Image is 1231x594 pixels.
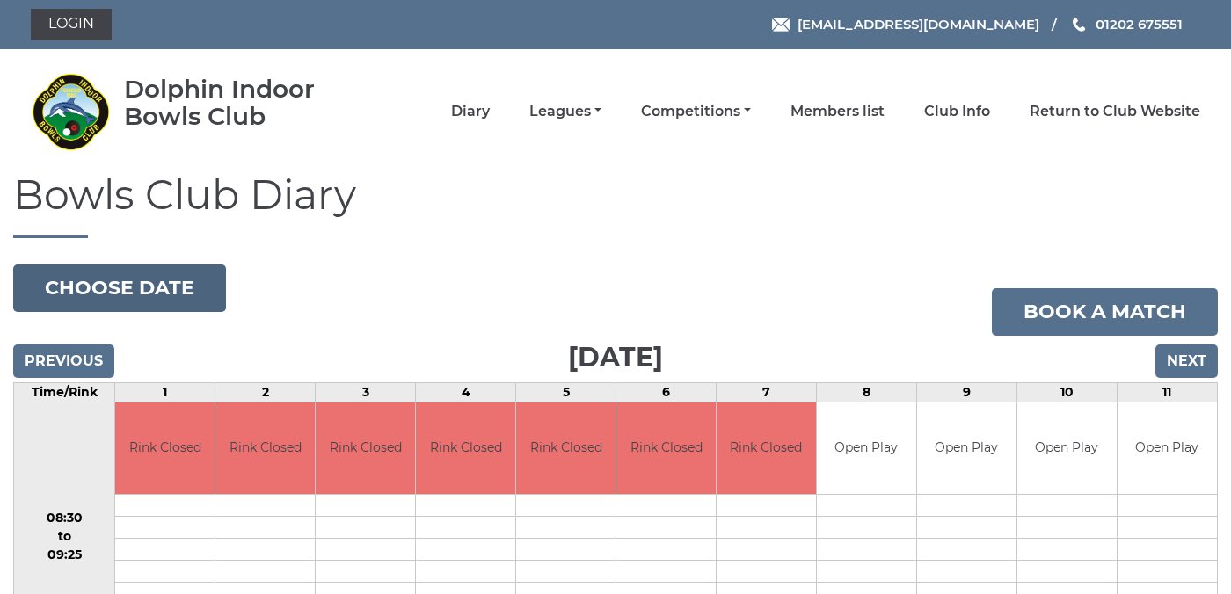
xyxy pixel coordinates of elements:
a: Phone us 01202 675551 [1070,14,1183,34]
td: Rink Closed [416,402,515,495]
td: 4 [416,382,516,402]
h1: Bowls Club Diary [13,173,1218,238]
a: Leagues [529,102,601,121]
td: Open Play [917,402,1016,495]
td: 11 [1117,382,1217,402]
td: Rink Closed [115,402,215,495]
td: 6 [616,382,717,402]
a: Competitions [641,102,751,121]
td: Time/Rink [14,382,115,402]
td: 1 [115,382,215,402]
td: 9 [916,382,1016,402]
td: 5 [516,382,616,402]
a: Diary [451,102,490,121]
td: Rink Closed [316,402,415,495]
input: Previous [13,344,114,378]
img: Email [772,18,790,32]
a: Club Info [924,102,990,121]
td: Rink Closed [717,402,816,495]
td: Open Play [1118,402,1217,495]
a: Email [EMAIL_ADDRESS][DOMAIN_NAME] [772,14,1039,34]
a: Book a match [992,288,1218,336]
td: Open Play [1017,402,1117,495]
a: Members list [790,102,885,121]
a: Login [31,9,112,40]
td: Rink Closed [616,402,716,495]
div: Dolphin Indoor Bowls Club [124,76,366,130]
td: 2 [215,382,316,402]
img: Phone us [1073,18,1085,32]
span: [EMAIL_ADDRESS][DOMAIN_NAME] [798,16,1039,33]
td: Rink Closed [516,402,615,495]
a: Return to Club Website [1030,102,1200,121]
td: 7 [717,382,817,402]
button: Choose date [13,264,226,312]
span: 01202 675551 [1096,16,1183,33]
img: Dolphin Indoor Bowls Club [31,72,110,151]
td: Rink Closed [215,402,315,495]
input: Next [1155,344,1218,378]
td: 8 [816,382,916,402]
td: Open Play [817,402,916,495]
td: 10 [1016,382,1117,402]
td: 3 [316,382,416,402]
